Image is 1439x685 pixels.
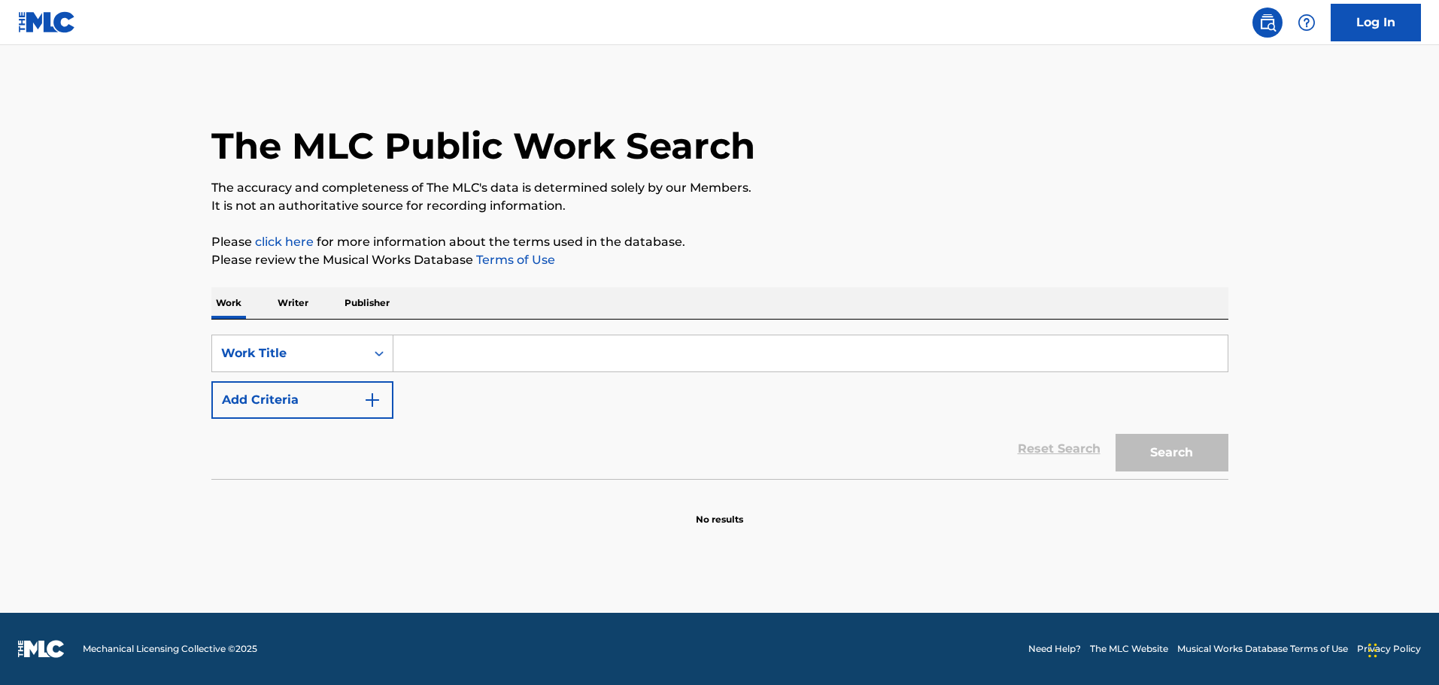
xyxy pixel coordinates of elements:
[273,287,313,319] p: Writer
[1331,4,1421,41] a: Log In
[211,335,1228,479] form: Search Form
[221,344,357,362] div: Work Title
[473,253,555,267] a: Terms of Use
[1364,613,1439,685] iframe: Chat Widget
[211,123,755,168] h1: The MLC Public Work Search
[211,287,246,319] p: Work
[255,235,314,249] a: click here
[1090,642,1168,656] a: The MLC Website
[696,495,743,526] p: No results
[1028,642,1081,656] a: Need Help?
[211,197,1228,215] p: It is not an authoritative source for recording information.
[211,381,393,419] button: Add Criteria
[363,391,381,409] img: 9d2ae6d4665cec9f34b9.svg
[340,287,394,319] p: Publisher
[211,233,1228,251] p: Please for more information about the terms used in the database.
[1252,8,1283,38] a: Public Search
[211,251,1228,269] p: Please review the Musical Works Database
[1298,14,1316,32] img: help
[1357,642,1421,656] a: Privacy Policy
[211,179,1228,197] p: The accuracy and completeness of The MLC's data is determined solely by our Members.
[18,11,76,33] img: MLC Logo
[1292,8,1322,38] div: Help
[18,640,65,658] img: logo
[1258,14,1277,32] img: search
[1177,642,1348,656] a: Musical Works Database Terms of Use
[1368,628,1377,673] div: Drag
[83,642,257,656] span: Mechanical Licensing Collective © 2025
